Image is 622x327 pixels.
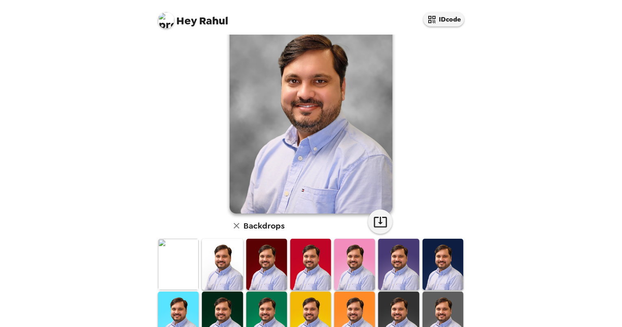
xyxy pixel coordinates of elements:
button: IDcode [423,12,464,26]
img: user [230,10,392,214]
h6: Backdrops [243,219,285,232]
span: Hey [176,13,197,28]
img: Original [158,239,199,290]
span: Rahul [158,8,228,26]
img: profile pic [158,12,174,28]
